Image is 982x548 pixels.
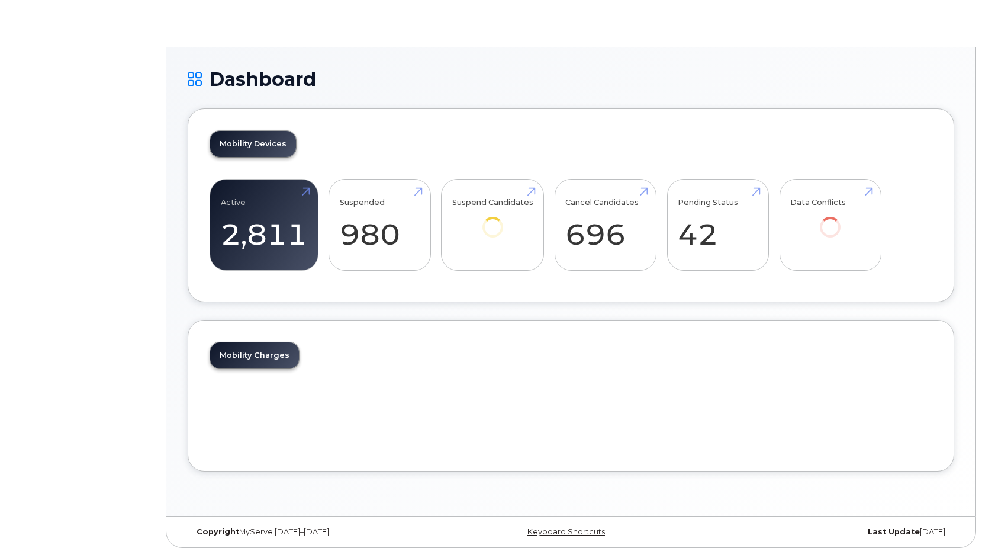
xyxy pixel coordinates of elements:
h1: Dashboard [188,69,954,89]
a: Suspend Candidates [452,186,533,254]
a: Keyboard Shortcuts [527,527,605,536]
div: [DATE] [698,527,954,537]
a: Suspended 980 [340,186,420,264]
a: Data Conflicts [790,186,870,254]
a: Mobility Devices [210,131,296,157]
strong: Copyright [197,527,239,536]
a: Active 2,811 [221,186,307,264]
strong: Last Update [868,527,920,536]
a: Mobility Charges [210,342,299,368]
a: Pending Status 42 [678,186,758,264]
div: MyServe [DATE]–[DATE] [188,527,443,537]
a: Cancel Candidates 696 [565,186,645,264]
